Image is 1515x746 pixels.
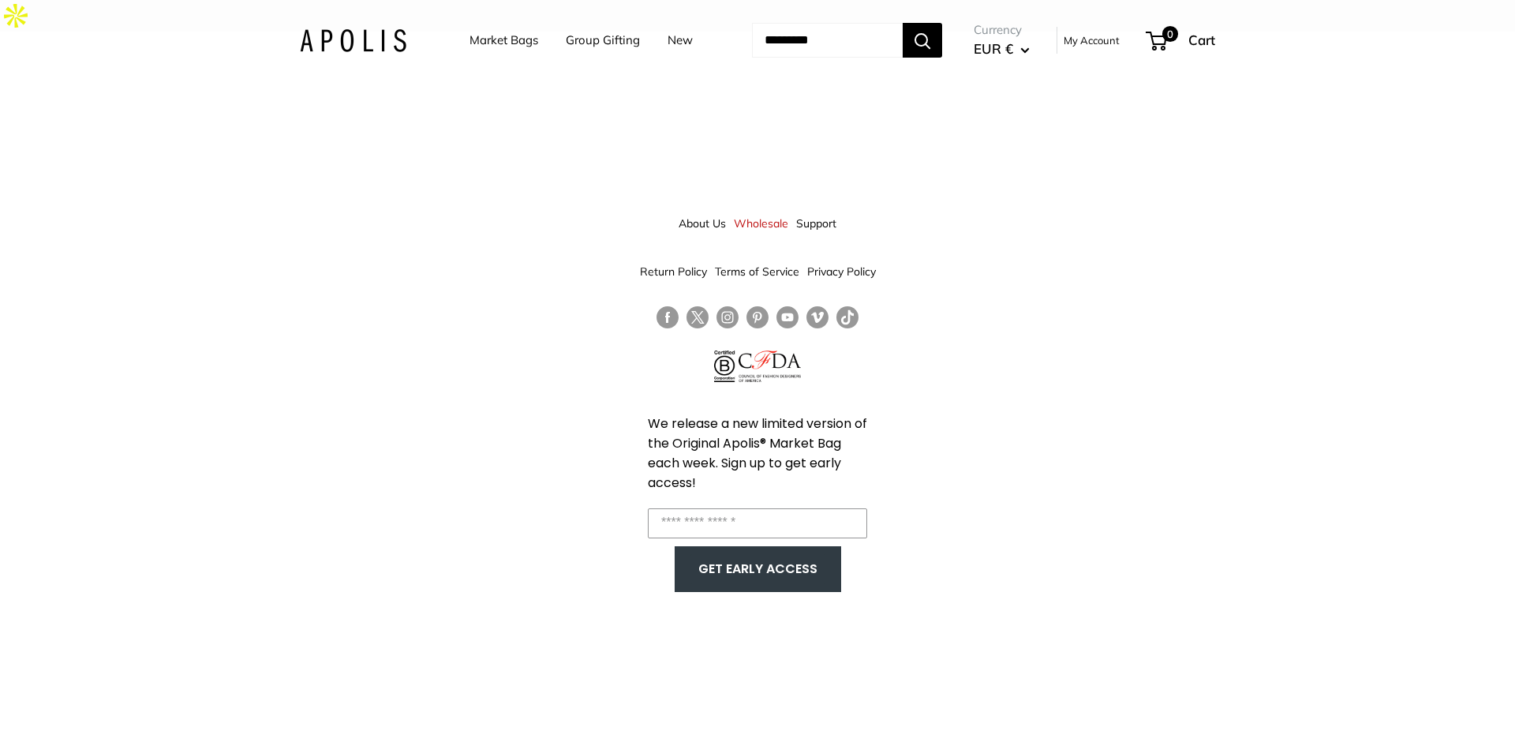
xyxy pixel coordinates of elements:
[1188,32,1215,48] span: Cart
[974,19,1030,41] span: Currency
[1147,28,1215,53] a: 0 Cart
[806,306,829,329] a: Follow us on Vimeo
[690,554,825,584] button: GET EARLY ACCESS
[640,257,707,286] a: Return Policy
[715,257,799,286] a: Terms of Service
[807,257,876,286] a: Privacy Policy
[656,306,679,329] a: Follow us on Facebook
[668,29,693,51] a: New
[739,351,801,382] img: Council of Fashion Designers of America Member
[974,40,1013,57] span: EUR €
[686,306,709,335] a: Follow us on Twitter
[903,23,942,58] button: Search
[300,29,406,52] img: Apolis
[469,29,538,51] a: Market Bags
[752,23,903,58] input: Search...
[648,508,867,538] input: Enter your email
[836,306,858,329] a: Follow us on Tumblr
[746,306,769,329] a: Follow us on Pinterest
[796,209,836,238] a: Support
[974,36,1030,62] button: EUR €
[776,306,799,329] a: Follow us on YouTube
[734,209,788,238] a: Wholesale
[566,29,640,51] a: Group Gifting
[714,351,735,382] img: Certified B Corporation
[679,209,726,238] a: About Us
[1162,26,1178,42] span: 0
[648,414,867,492] span: We release a new limited version of the Original Apolis® Market Bag each week. Sign up to get ear...
[1064,31,1120,50] a: My Account
[716,306,739,329] a: Follow us on Instagram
